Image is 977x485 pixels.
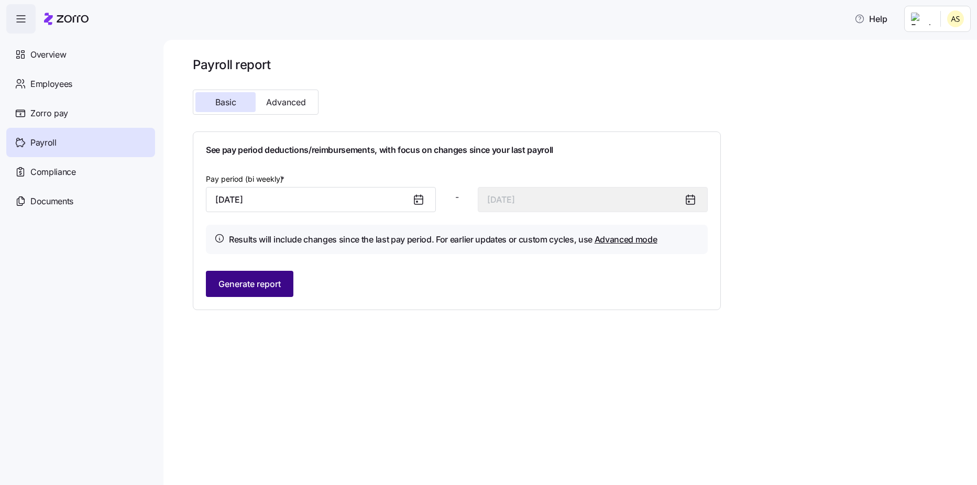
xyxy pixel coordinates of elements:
[6,186,155,216] a: Documents
[947,10,964,27] img: 25966653fc60c1c706604e5d62ac2791
[30,48,66,61] span: Overview
[30,136,57,149] span: Payroll
[911,13,932,25] img: Employer logo
[455,191,459,204] span: -
[30,78,72,91] span: Employees
[6,98,155,128] a: Zorro pay
[215,98,236,106] span: Basic
[6,157,155,186] a: Compliance
[193,57,721,73] h1: Payroll report
[6,40,155,69] a: Overview
[206,187,436,212] input: Start date
[30,166,76,179] span: Compliance
[595,234,657,245] a: Advanced mode
[218,278,281,290] span: Generate report
[206,145,708,156] h1: See pay period deductions/reimbursements, with focus on changes since your last payroll
[478,187,708,212] input: End date
[206,271,293,297] button: Generate report
[30,107,68,120] span: Zorro pay
[854,13,887,25] span: Help
[6,128,155,157] a: Payroll
[30,195,73,208] span: Documents
[206,173,287,185] label: Pay period (bi weekly)
[6,69,155,98] a: Employees
[229,233,657,246] h4: Results will include changes since the last pay period. For earlier updates or custom cycles, use
[846,8,896,29] button: Help
[266,98,306,106] span: Advanced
